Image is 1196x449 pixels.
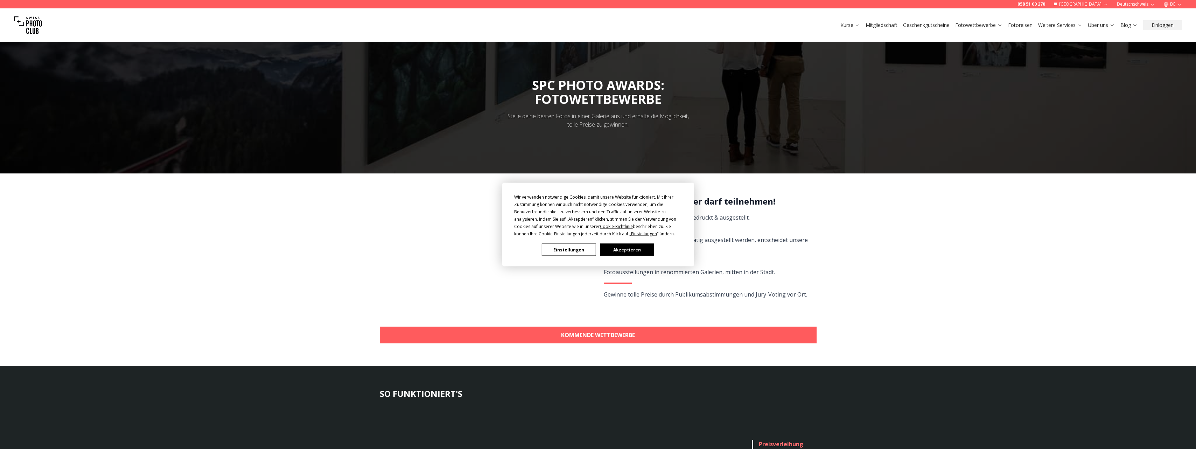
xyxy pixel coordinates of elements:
span: Einstellungen [631,231,657,237]
button: Einstellungen [542,244,596,256]
button: Akzeptieren [600,244,654,256]
div: Wir verwenden notwendige Cookies, damit unsere Website funktioniert. Mit Ihrer Zustimmung können ... [514,193,682,237]
span: Cookie-Richtlinie [600,223,633,229]
div: Cookie Consent Prompt [502,183,694,266]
